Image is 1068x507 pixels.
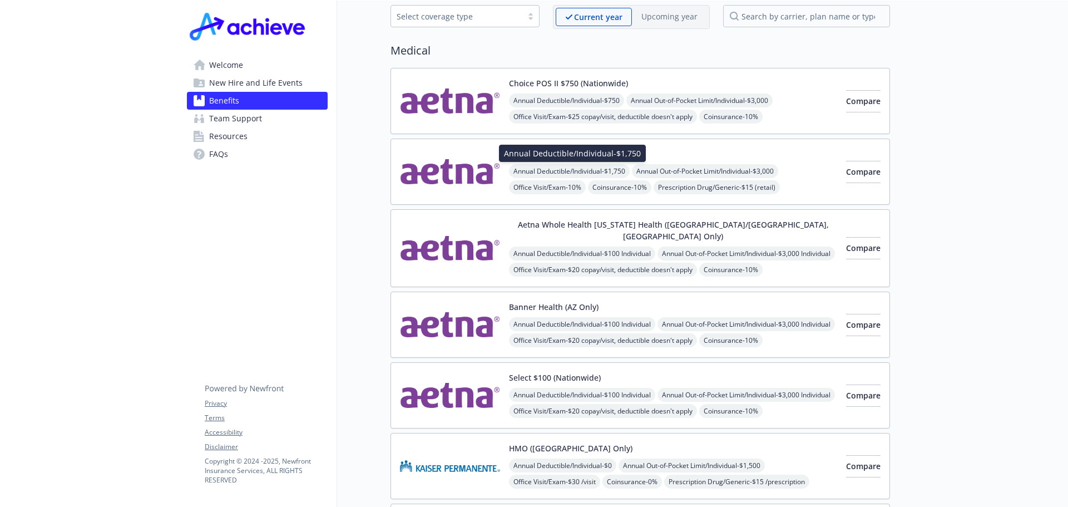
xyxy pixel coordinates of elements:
[187,127,328,145] a: Resources
[509,180,586,194] span: Office Visit/Exam - 10%
[846,166,881,177] span: Compare
[205,413,327,423] a: Terms
[654,180,780,194] span: Prescription Drug/Generic - $15 (retail)
[846,385,881,407] button: Compare
[209,127,248,145] span: Resources
[846,314,881,336] button: Compare
[509,475,600,489] span: Office Visit/Exam - $30 /visit
[846,455,881,478] button: Compare
[209,74,303,92] span: New Hire and Life Events
[699,263,763,277] span: Coinsurance - 10%
[509,219,837,242] button: Aetna Whole Health [US_STATE] Health ([GEOGRAPHIC_DATA]/[GEOGRAPHIC_DATA], [GEOGRAPHIC_DATA] Only)
[509,442,632,454] button: HMO ([GEOGRAPHIC_DATA] Only)
[626,93,773,107] span: Annual Out-of-Pocket Limit/Individual - $3,000
[846,237,881,259] button: Compare
[699,333,763,347] span: Coinsurance - 10%
[509,164,630,178] span: Annual Deductible/Individual - $1,750
[205,398,327,408] a: Privacy
[187,74,328,92] a: New Hire and Life Events
[657,317,835,331] span: Annual Out-of-Pocket Limit/Individual - $3,000 Individual
[641,11,698,22] p: Upcoming year
[509,247,655,260] span: Annual Deductible/Individual - $100 Individual
[509,388,655,402] span: Annual Deductible/Individual - $100 Individual
[509,110,697,124] span: Office Visit/Exam - $25 copay/visit, deductible doesn't apply
[509,459,616,472] span: Annual Deductible/Individual - $0
[699,110,763,124] span: Coinsurance - 10%
[657,247,835,260] span: Annual Out-of-Pocket Limit/Individual - $3,000 Individual
[205,442,327,452] a: Disclaimer
[400,372,500,419] img: Aetna Inc carrier logo
[209,145,228,163] span: FAQs
[846,243,881,253] span: Compare
[664,475,809,489] span: Prescription Drug/Generic - $15 /prescription
[723,5,890,27] input: search by carrier, plan name or type
[205,456,327,485] p: Copyright © 2024 - 2025 , Newfront Insurance Services, ALL RIGHTS RESERVED
[619,459,765,472] span: Annual Out-of-Pocket Limit/Individual - $1,500
[846,461,881,471] span: Compare
[602,475,662,489] span: Coinsurance - 0%
[509,404,697,418] span: Office Visit/Exam - $20 copay/visit, deductible doesn't apply
[509,93,624,107] span: Annual Deductible/Individual - $750
[187,110,328,127] a: Team Support
[699,404,763,418] span: Coinsurance - 10%
[588,180,651,194] span: Coinsurance - 10%
[205,427,327,437] a: Accessibility
[509,263,697,277] span: Office Visit/Exam - $20 copay/visit, deductible doesn't apply
[400,442,500,490] img: Kaiser Permanente Insurance Company carrier logo
[209,110,262,127] span: Team Support
[187,145,328,163] a: FAQs
[400,77,500,125] img: Aetna Inc carrier logo
[509,77,628,89] button: Choice POS II $750 (Nationwide)
[632,8,707,26] span: Upcoming year
[509,317,655,331] span: Annual Deductible/Individual - $100 Individual
[499,145,646,162] div: Annual Deductible/Individual - $1,750
[509,333,697,347] span: Office Visit/Exam - $20 copay/visit, deductible doesn't apply
[846,390,881,401] span: Compare
[846,319,881,330] span: Compare
[846,161,881,183] button: Compare
[509,372,601,383] button: Select $100 (Nationwide)
[187,92,328,110] a: Benefits
[657,388,835,402] span: Annual Out-of-Pocket Limit/Individual - $3,000 Individual
[209,92,239,110] span: Benefits
[632,164,778,178] span: Annual Out-of-Pocket Limit/Individual - $3,000
[400,301,500,348] img: Aetna Inc carrier logo
[397,11,517,22] div: Select coverage type
[400,219,500,278] img: Aetna Inc carrier logo
[509,301,599,313] button: Banner Health (AZ Only)
[846,96,881,106] span: Compare
[574,11,622,23] p: Current year
[209,56,243,74] span: Welcome
[846,90,881,112] button: Compare
[390,42,890,59] h2: Medical
[187,56,328,74] a: Welcome
[400,148,500,195] img: Aetna Inc carrier logo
